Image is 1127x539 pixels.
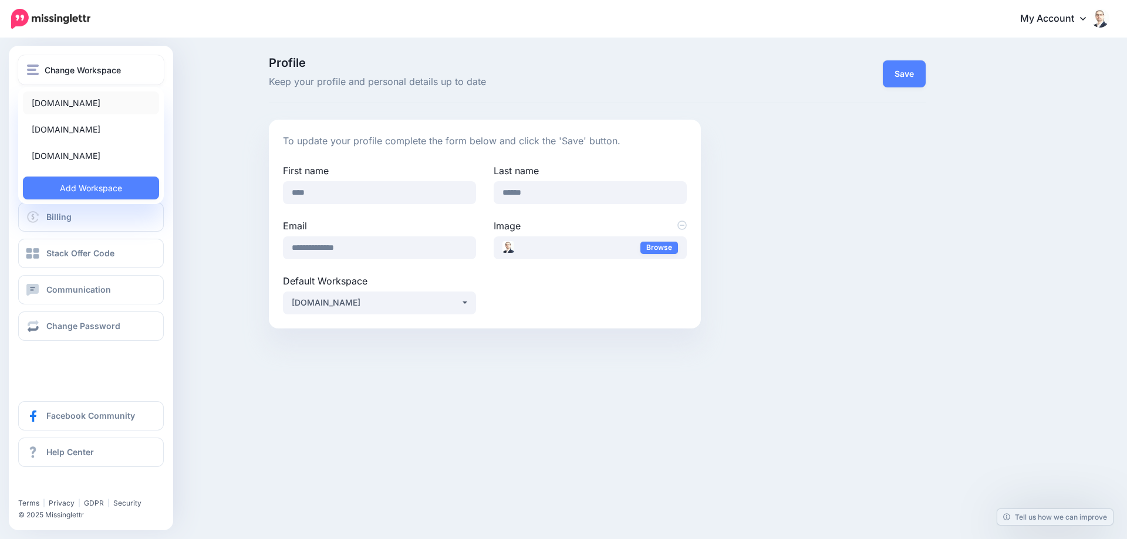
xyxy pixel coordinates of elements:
label: Image [494,219,687,233]
span: Keep your profile and personal details up to date [269,74,701,90]
a: [DOMAIN_NAME] [23,118,159,141]
label: Default Workspace [283,274,476,288]
div: [DOMAIN_NAME] [292,296,461,310]
a: Tell us how we can improve [997,509,1113,525]
span: Change Workspace [45,63,121,77]
a: Change Password [18,311,164,341]
a: Help Center [18,438,164,467]
label: Last name [494,164,687,178]
p: To update your profile complete the form below and click the 'Save' button. [283,134,687,149]
a: Add Workspace [23,177,159,199]
a: Stack Offer Code [18,239,164,268]
span: Billing [46,212,72,222]
span: Profile [269,57,701,69]
label: First name [283,164,476,178]
span: Facebook Community [46,411,135,421]
img: Missinglettr [11,9,90,29]
a: Billing [18,202,164,232]
button: Change Workspace [18,55,164,84]
span: | [107,499,110,507]
span: Stack Offer Code [46,248,114,258]
a: My Account [1008,5,1109,33]
label: Email [283,219,476,233]
a: Security [113,499,141,507]
li: © 2025 Missinglettr [18,509,171,521]
a: Communication [18,275,164,304]
a: Privacy [49,499,75,507]
a: Browse [640,242,678,254]
a: Terms [18,499,39,507]
a: GDPR [84,499,104,507]
button: Save [883,60,926,87]
span: Help Center [46,447,94,457]
img: Atis_Gailis_square_thumb.jpg [502,241,514,253]
img: menu.png [27,65,39,75]
a: Facebook Community [18,401,164,430]
span: | [43,499,45,507]
a: [DOMAIN_NAME] [23,144,159,167]
span: | [78,499,80,507]
span: Communication [46,284,111,294]
a: [DOMAIN_NAME] [23,91,159,114]
iframe: Twitter Follow Button [18,482,107,493]
button: GDPRbuzz.com [283,291,476,314]
span: Change Password [46,321,120,331]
